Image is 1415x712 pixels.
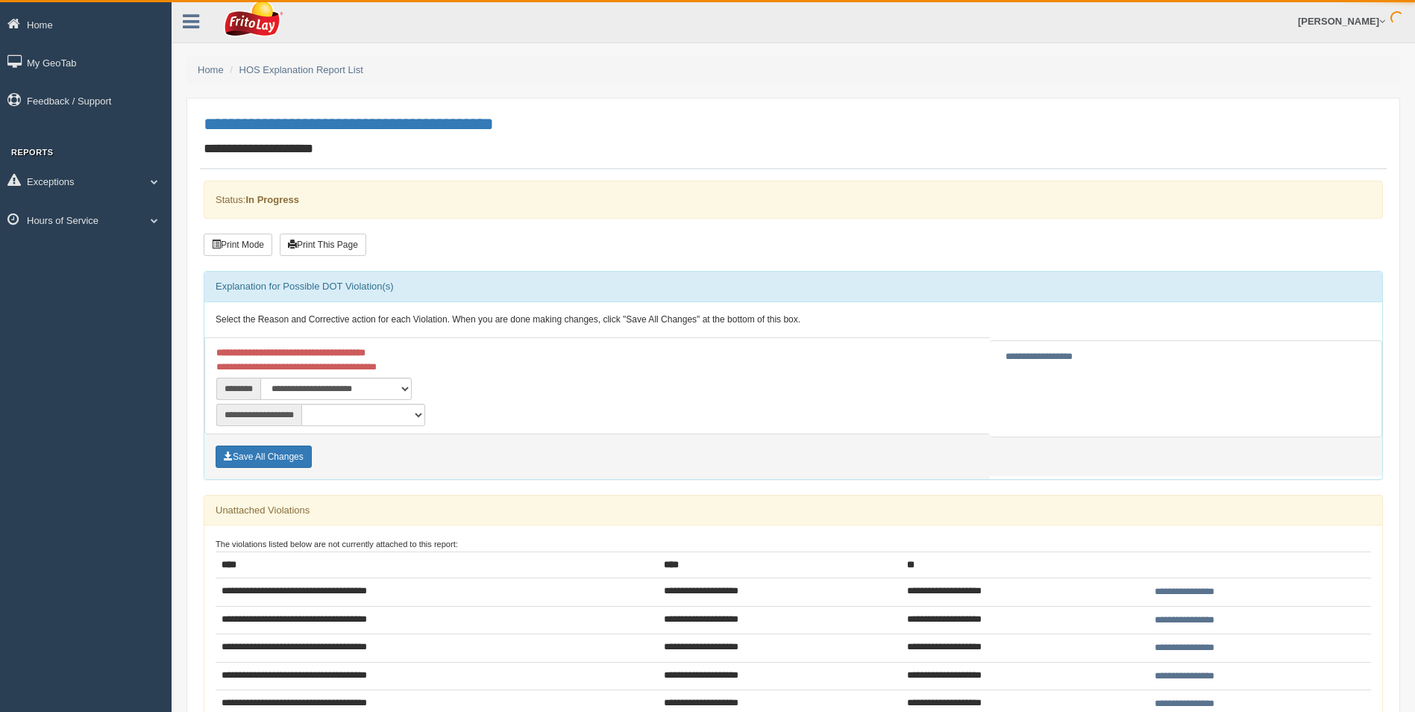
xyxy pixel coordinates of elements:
[198,64,224,75] a: Home
[216,540,458,549] small: The violations listed below are not currently attached to this report:
[204,181,1383,219] div: Status:
[280,234,366,256] button: Print This Page
[216,446,312,468] button: Save
[239,64,363,75] a: HOS Explanation Report List
[204,302,1382,338] div: Select the Reason and Corrective action for each Violation. When you are done making changes, cli...
[245,194,299,205] strong: In Progress
[204,234,272,256] button: Print Mode
[204,272,1382,302] div: Explanation for Possible DOT Violation(s)
[204,496,1382,525] div: Unattached Violations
